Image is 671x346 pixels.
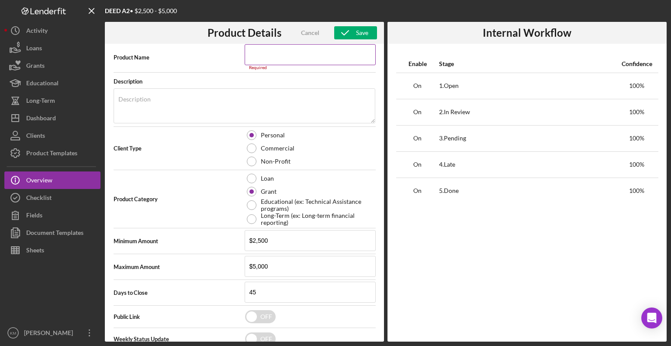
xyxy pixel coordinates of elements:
[26,57,45,77] div: Grants
[439,99,616,125] td: 2 . In Review
[396,125,439,151] td: On
[105,7,130,14] b: DEED A2
[261,175,274,182] label: Loan
[4,206,100,224] button: Fields
[114,145,245,152] span: Client Type
[261,145,294,152] label: Commercial
[26,189,52,209] div: Checklist
[4,324,100,342] button: KM[PERSON_NAME]
[4,241,100,259] button: Sheets
[261,132,285,139] label: Personal
[114,196,245,203] span: Product Category
[10,331,16,336] text: KM
[26,144,77,164] div: Product Templates
[439,125,616,151] td: 3 . Pending
[114,336,245,343] span: Weekly Status Update
[4,74,100,92] button: Educational
[261,188,277,195] label: Grant
[4,144,100,162] button: Product Templates
[4,189,100,206] button: Checklist
[356,26,368,39] div: Save
[114,313,245,320] span: Public Link
[26,127,45,147] div: Clients
[4,171,100,189] button: Overview
[396,151,439,178] td: On
[439,151,616,178] td: 4 . Late
[26,171,52,191] div: Overview
[114,289,245,296] span: Days to Close
[396,99,439,125] td: On
[4,22,100,39] button: Activity
[26,39,42,59] div: Loans
[245,65,376,70] div: Required
[4,127,100,144] button: Clients
[4,39,100,57] button: Loans
[261,158,291,165] label: Non-Profit
[616,73,658,99] td: 100 %
[114,238,245,245] span: Minimum Amount
[4,224,100,241] button: Document Templates
[334,26,377,39] button: Save
[26,109,56,129] div: Dashboard
[396,73,439,99] td: On
[26,74,59,94] div: Educational
[105,7,177,14] div: • $2,500 - $5,000
[208,27,281,39] h3: Product Details
[616,151,658,178] td: 100 %
[26,92,55,112] div: Long-Term
[114,78,142,85] span: Description
[26,241,44,261] div: Sheets
[22,324,79,344] div: [PERSON_NAME]
[118,96,151,103] label: Description
[439,178,616,204] td: 5 . Done
[261,198,374,212] label: Educational (ex: Technical Assistance programs)
[439,73,616,99] td: 1 . Open
[288,26,332,39] button: Cancel
[616,99,658,125] td: 100 %
[616,178,658,204] td: 100 %
[26,206,42,226] div: Fields
[641,308,662,329] div: Open Intercom Messenger
[261,212,374,226] label: Long-Term (ex: Long-term financial reporting)
[4,57,100,74] button: Grants
[26,22,48,42] div: Activity
[483,27,571,39] h3: Internal Workflow
[114,54,245,61] span: Product Name
[439,55,616,73] th: Stage
[301,26,319,39] div: Cancel
[616,55,658,73] th: Confidence
[396,55,439,73] th: Enable
[4,109,100,127] button: Dashboard
[26,224,83,244] div: Document Templates
[616,125,658,151] td: 100 %
[114,263,245,270] span: Maximum Amount
[396,178,439,204] td: On
[4,92,100,109] button: Long-Term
